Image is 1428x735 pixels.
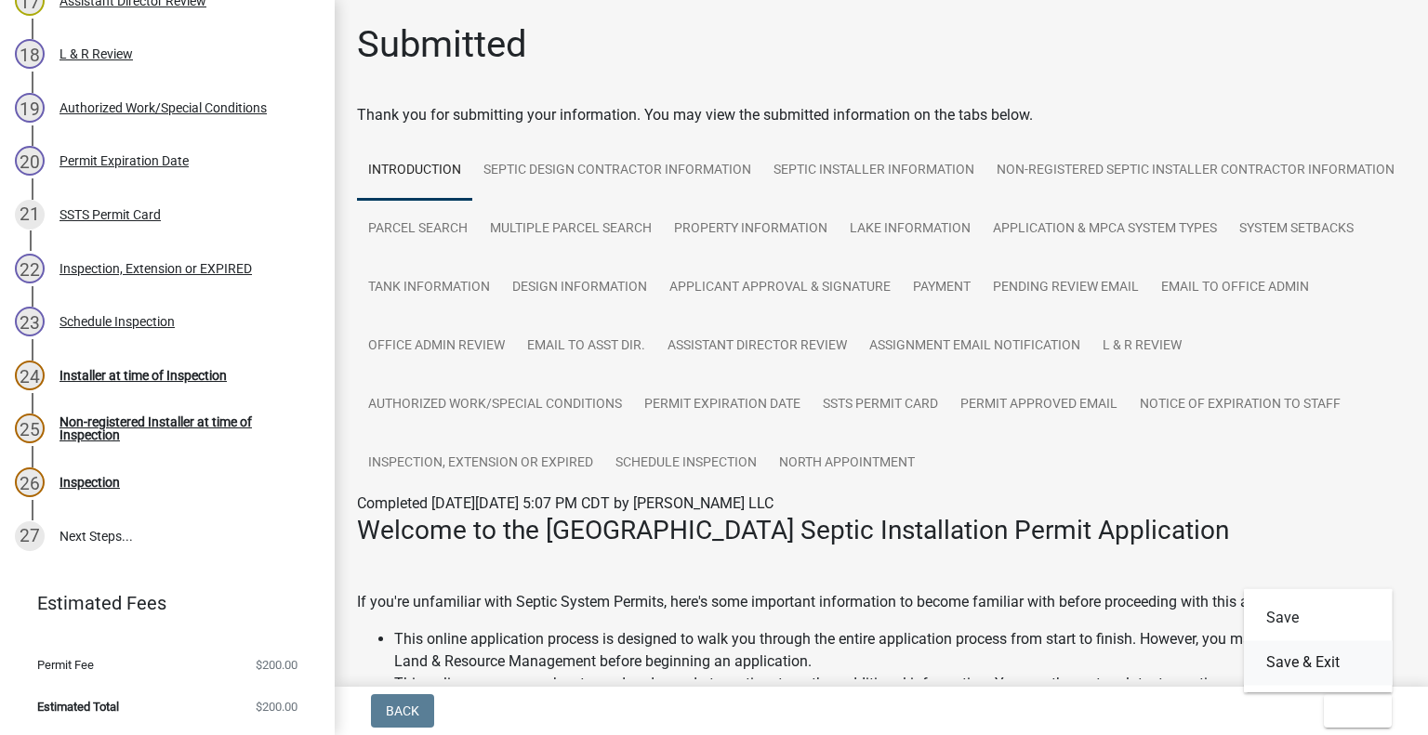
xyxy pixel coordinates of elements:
h1: Submitted [357,22,527,67]
a: Septic Design Contractor Information [472,141,762,201]
span: $200.00 [256,659,297,671]
a: System Setbacks [1228,200,1365,259]
a: Design Information [501,258,658,318]
a: Inspection, Extension or EXPIRED [357,434,604,493]
div: L & R Review [59,47,133,60]
div: Non-registered Installer at time of Inspection [59,415,305,441]
div: 20 [15,146,45,176]
div: 19 [15,93,45,123]
a: Notice of Expiration to Staff [1129,375,1352,435]
a: Application & MPCA System Types [982,200,1228,259]
span: Completed [DATE][DATE] 5:07 PM CDT by [PERSON_NAME] LLC [357,494,773,512]
a: Septic Installer Information [762,141,985,201]
div: 25 [15,413,45,443]
a: Applicant Approval & Signature [658,258,902,318]
div: 24 [15,361,45,390]
div: 22 [15,254,45,283]
button: Exit [1324,694,1392,728]
div: 27 [15,521,45,551]
a: L & R Review [1091,317,1193,376]
div: 26 [15,467,45,497]
div: Authorized Work/Special Conditions [59,101,267,114]
a: Estimated Fees [15,584,305,622]
a: Lake Information [839,200,982,259]
button: Save & Exit [1244,640,1393,685]
span: $200.00 [256,701,297,713]
a: Office Admin Review [357,317,516,376]
span: Back [386,703,419,718]
div: Thank you for submitting your information. You may view the submitted information on the tabs below. [357,104,1406,126]
div: Inspection [59,476,120,489]
div: Installer at time of Inspection [59,369,227,382]
a: SSTS Permit Card [812,375,949,435]
a: North Appointment [768,434,926,493]
p: If you're unfamiliar with Septic System Permits, here's some important information to become fami... [357,591,1406,613]
li: This online process can be stopped and saved at any time to gather additional information. You ca... [394,673,1406,717]
a: Payment [902,258,982,318]
a: Multiple Parcel Search [479,200,663,259]
a: Authorized Work/Special Conditions [357,375,633,435]
a: Property Information [663,200,839,259]
a: Email to Office Admin [1150,258,1320,318]
span: Estimated Total [37,701,119,713]
div: SSTS Permit Card [59,208,161,221]
a: Non-registered Septic Installer Contractor Information [985,141,1406,201]
div: Permit Expiration Date [59,154,189,167]
a: Assignment Email Notification [858,317,1091,376]
div: 23 [15,307,45,336]
div: Inspection, Extension or EXPIRED [59,262,252,275]
a: Permit Approved Email [949,375,1129,435]
div: Schedule Inspection [59,315,175,328]
h3: Welcome to the [GEOGRAPHIC_DATA] Septic Installation Permit Application [357,515,1406,546]
a: Email to Asst Dir. [516,317,656,376]
div: Exit [1244,588,1393,692]
a: Tank Information [357,258,501,318]
span: Exit [1339,703,1366,718]
a: Schedule Inspection [604,434,768,493]
a: Assistant Director Review [656,317,858,376]
button: Save [1244,596,1393,640]
div: 21 [15,200,45,230]
span: Permit Fee [37,659,94,671]
a: Introduction [357,141,472,201]
a: Parcel search [357,200,479,259]
a: Pending review Email [982,258,1150,318]
div: 18 [15,39,45,69]
button: Back [371,694,434,728]
a: Permit Expiration Date [633,375,812,435]
li: This online application process is designed to walk you through the entire application process fr... [394,628,1406,673]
